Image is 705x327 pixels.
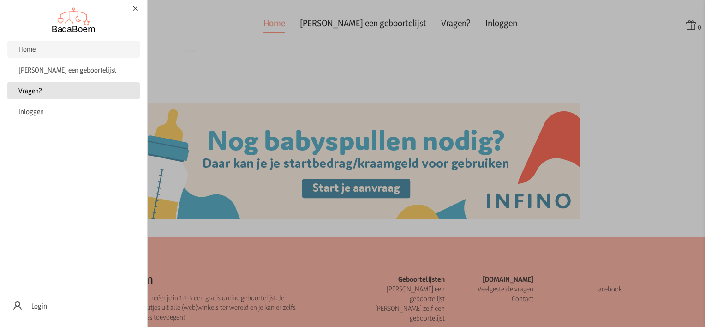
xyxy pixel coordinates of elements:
a: [PERSON_NAME] een geboortelijst [7,61,140,79]
span: Inloggen [18,107,44,116]
span: Home [18,45,36,54]
img: Badaboem [52,7,96,33]
a: Vragen? [7,82,140,99]
span: Vragen? [18,86,42,95]
a: Login [7,296,140,316]
a: Inloggen [7,103,140,120]
span: Login [31,301,47,311]
a: Home [7,41,140,58]
span: [PERSON_NAME] een geboortelijst [18,66,116,74]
